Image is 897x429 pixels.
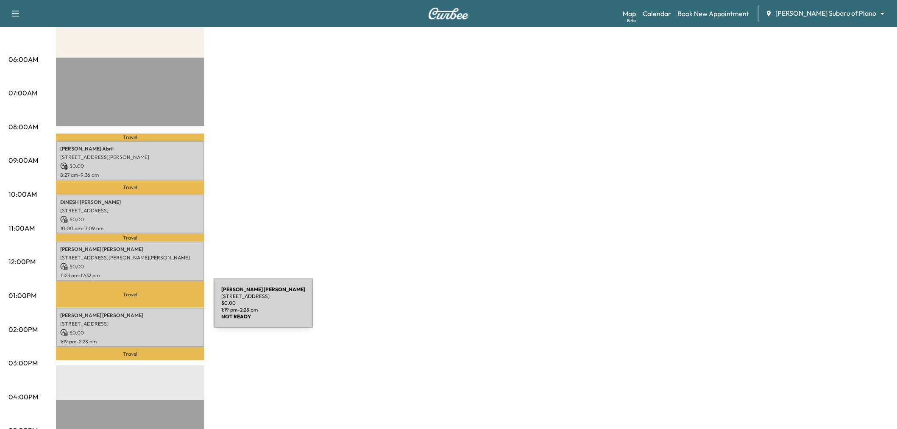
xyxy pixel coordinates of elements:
p: 10:00AM [8,189,37,199]
p: 02:00PM [8,324,38,334]
p: [PERSON_NAME] [PERSON_NAME] [60,246,200,253]
div: Beta [627,17,636,24]
p: Travel [56,347,204,360]
p: 1:19 pm - 2:28 pm [60,338,200,345]
p: 04:00PM [8,392,38,402]
p: [STREET_ADDRESS][PERSON_NAME][PERSON_NAME] [60,254,200,261]
p: $ 0.00 [60,329,200,337]
a: MapBeta [623,8,636,19]
p: 11:23 am - 12:32 pm [60,272,200,279]
p: [STREET_ADDRESS] [60,320,200,327]
a: Book New Appointment [678,8,749,19]
img: Curbee Logo [428,8,469,19]
p: 07:00AM [8,88,37,98]
p: Travel [56,134,204,142]
a: Calendar [643,8,671,19]
p: 11:00AM [8,223,35,233]
p: 06:00AM [8,54,38,64]
span: [PERSON_NAME] Subaru of Plano [776,8,877,18]
p: [PERSON_NAME] Abril [60,145,200,152]
p: Travel [56,181,204,194]
p: 01:00PM [8,290,36,301]
p: [STREET_ADDRESS] [60,207,200,214]
p: 8:27 am - 9:36 am [60,172,200,178]
p: Travel [56,281,204,308]
p: 10:00 am - 11:09 am [60,225,200,232]
p: $ 0.00 [60,162,200,170]
p: 03:00PM [8,358,38,368]
p: 12:00PM [8,256,36,267]
p: [STREET_ADDRESS][PERSON_NAME] [60,154,200,161]
p: $ 0.00 [60,263,200,270]
p: 08:00AM [8,122,38,132]
p: [PERSON_NAME] [PERSON_NAME] [60,312,200,319]
p: Travel [56,234,204,242]
p: 09:00AM [8,155,38,165]
p: DINESH [PERSON_NAME] [60,199,200,206]
p: $ 0.00 [60,216,200,223]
